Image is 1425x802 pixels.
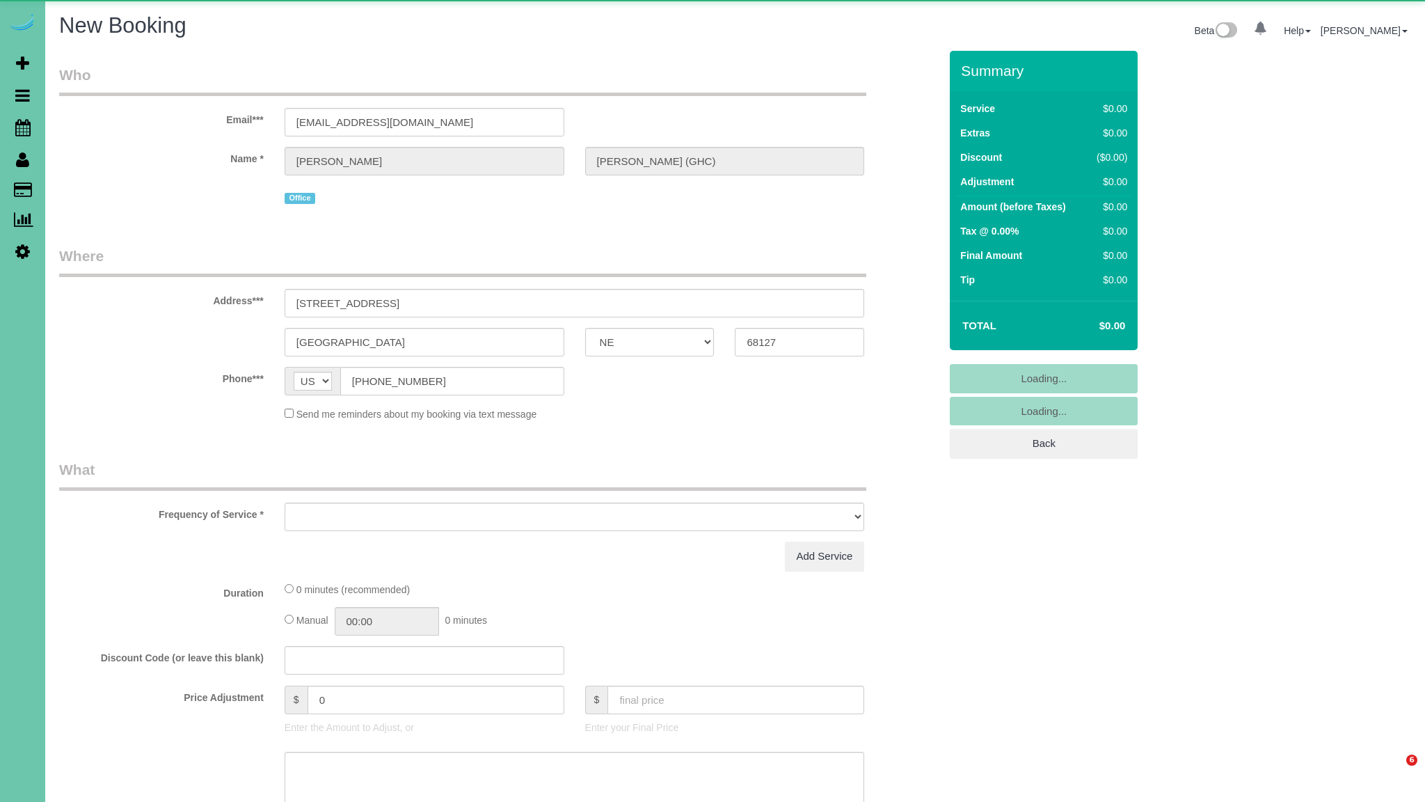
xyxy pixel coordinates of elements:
a: [PERSON_NAME] [1321,25,1408,36]
a: Back [950,429,1138,458]
div: $0.00 [1090,175,1127,189]
a: Help [1284,25,1311,36]
label: Final Amount [960,249,1022,262]
span: 6 [1406,755,1417,766]
span: Manual [296,615,328,626]
h3: Summary [961,63,1131,79]
label: Name * [49,147,274,166]
label: Discount [960,150,1002,164]
legend: Where [59,246,866,277]
img: New interface [1214,22,1237,40]
label: Discount Code (or leave this blank) [49,646,274,665]
span: New Booking [59,13,186,38]
label: Tip [960,273,975,287]
a: Add Service [785,542,865,571]
label: Duration [49,581,274,600]
div: $0.00 [1090,249,1127,262]
div: $0.00 [1090,224,1127,238]
iframe: Intercom live chat [1378,755,1411,788]
div: $0.00 [1090,200,1127,214]
label: Frequency of Service * [49,503,274,521]
span: Send me reminders about my booking via text message [296,409,537,420]
img: Automaid Logo [8,14,36,33]
legend: What [59,459,866,491]
p: Enter the Amount to Adjust, or [285,721,564,734]
strong: Total [962,320,996,331]
legend: Who [59,65,866,96]
div: $0.00 [1090,102,1127,116]
label: Adjustment [960,175,1014,189]
span: Office [285,193,315,204]
label: Price Adjustment [49,686,274,705]
span: $ [285,686,308,714]
a: Beta [1195,25,1238,36]
div: ($0.00) [1090,150,1127,164]
div: $0.00 [1090,126,1127,140]
div: $0.00 [1090,273,1127,287]
label: Amount (before Taxes) [960,200,1065,214]
label: Service [960,102,995,116]
span: 0 minutes (recommended) [296,584,410,595]
label: Extras [960,126,990,140]
label: Tax @ 0.00% [960,224,1019,238]
input: final price [607,686,864,714]
p: Enter your Final Price [585,721,865,734]
span: $ [585,686,608,714]
h4: $0.00 [1058,320,1125,332]
span: 0 minutes [445,615,487,626]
